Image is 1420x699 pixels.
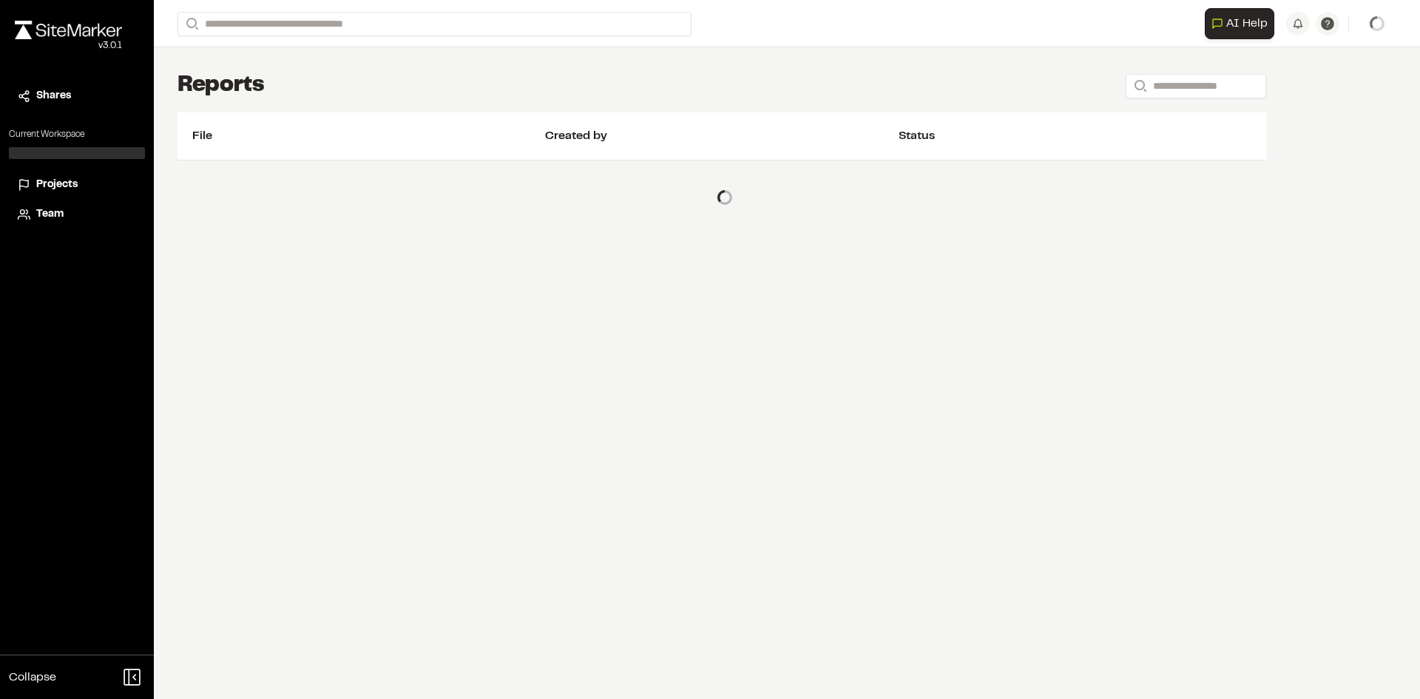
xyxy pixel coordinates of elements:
[899,127,1251,145] div: Status
[15,21,122,39] img: rebrand.png
[177,71,265,101] h1: Reports
[1205,8,1280,39] div: Open AI Assistant
[18,88,136,104] a: Shares
[15,39,122,53] div: Oh geez...please don't...
[36,88,71,104] span: Shares
[18,177,136,193] a: Projects
[1226,15,1268,33] span: AI Help
[36,177,78,193] span: Projects
[177,12,204,36] button: Search
[1205,8,1274,39] button: Open AI Assistant
[1126,74,1152,98] button: Search
[9,669,56,686] span: Collapse
[545,127,898,145] div: Created by
[36,206,64,223] span: Team
[18,206,136,223] a: Team
[192,127,545,145] div: File
[9,128,145,141] p: Current Workspace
